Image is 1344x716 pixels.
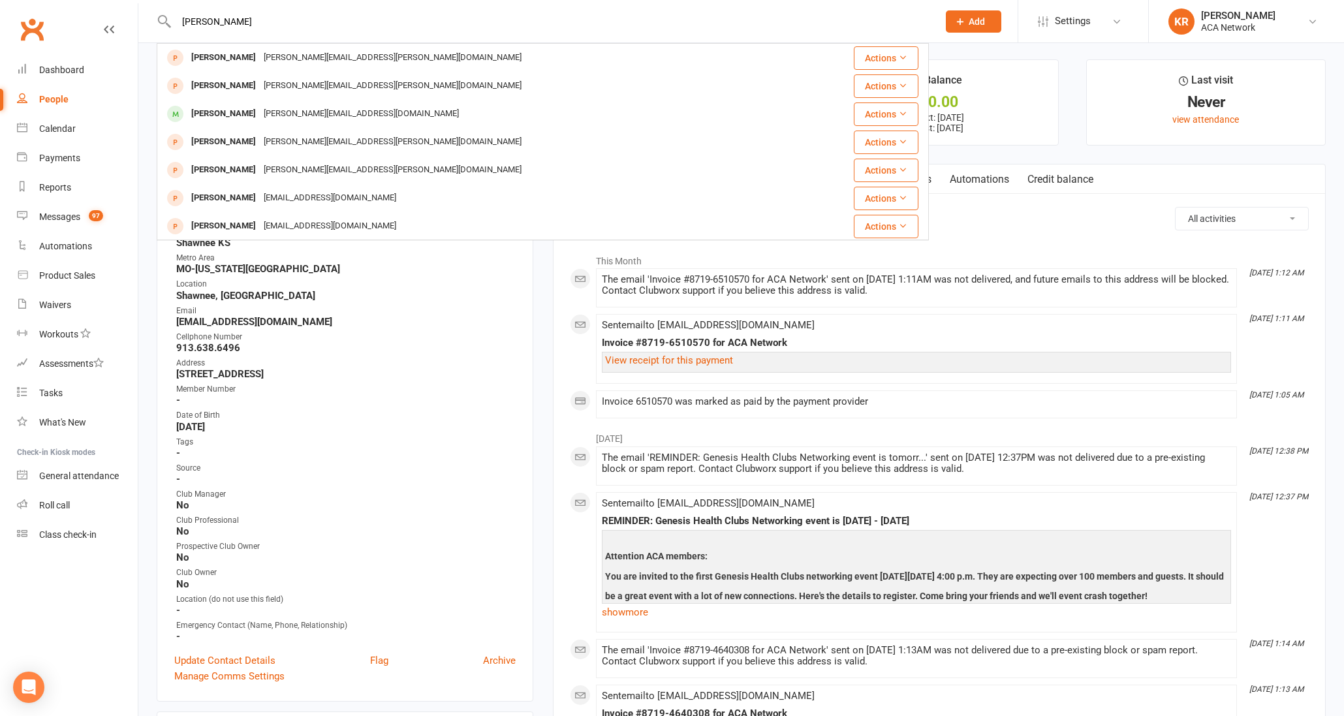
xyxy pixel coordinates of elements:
[39,211,80,222] div: Messages
[176,421,516,433] strong: [DATE]
[39,358,104,369] div: Assessments
[176,383,516,396] div: Member Number
[187,104,260,123] div: [PERSON_NAME]
[946,10,1001,33] button: Add
[1201,10,1275,22] div: [PERSON_NAME]
[260,217,400,236] div: [EMAIL_ADDRESS][DOMAIN_NAME]
[176,252,516,264] div: Metro Area
[17,349,138,379] a: Assessments
[1249,268,1304,277] i: [DATE] 1:12 AM
[854,131,918,154] button: Actions
[176,488,516,501] div: Club Manager
[17,320,138,349] a: Workouts
[483,653,516,668] a: Archive
[602,274,1231,296] div: The email 'Invoice #8719-6510570 for ACA Network' sent on [DATE] 1:11AM was not delivered, and fu...
[187,189,260,208] div: [PERSON_NAME]
[602,516,1231,527] div: REMINDER: Genesis Health Clubs Networking event is [DATE] - [DATE]
[176,593,516,606] div: Location (do not use this field)
[17,144,138,173] a: Payments
[17,232,138,261] a: Automations
[187,48,260,67] div: [PERSON_NAME]
[176,630,516,642] strong: -
[174,668,285,684] a: Manage Comms Settings
[187,217,260,236] div: [PERSON_NAME]
[1249,685,1304,694] i: [DATE] 1:13 AM
[1018,164,1102,195] a: Credit balance
[854,46,918,70] button: Actions
[172,12,929,31] input: Search...
[602,645,1231,667] div: The email 'Invoice #8719-4640308 for ACA Network' sent on [DATE] 1:13AM was not delivered due to ...
[176,368,516,380] strong: [STREET_ADDRESS]
[13,672,44,703] div: Open Intercom Messenger
[1249,314,1304,323] i: [DATE] 1:11 AM
[17,520,138,550] a: Class kiosk mode
[176,473,516,485] strong: -
[39,300,71,310] div: Waivers
[17,461,138,491] a: General attendance kiosk mode
[17,173,138,202] a: Reports
[1201,22,1275,33] div: ACA Network
[605,551,1224,602] span: Attention ACA members: You are invited to the first Genesis Health Clubs networking event [DATE][...
[602,319,815,331] span: Sent email to [EMAIL_ADDRESS][DOMAIN_NAME]
[17,114,138,144] a: Calendar
[176,436,516,448] div: Tags
[605,354,733,366] a: View receipt for this payment
[1099,95,1313,109] div: Never
[17,408,138,437] a: What's New
[260,189,400,208] div: [EMAIL_ADDRESS][DOMAIN_NAME]
[176,305,516,317] div: Email
[176,237,516,249] strong: Shawnee KS
[176,567,516,579] div: Club Owner
[176,263,516,275] strong: MO-[US_STATE][GEOGRAPHIC_DATA]
[39,123,76,134] div: Calendar
[854,74,918,98] button: Actions
[602,603,1231,621] a: show more
[1168,8,1195,35] div: KR
[17,55,138,85] a: Dashboard
[370,653,388,668] a: Flag
[176,394,516,406] strong: -
[17,261,138,290] a: Product Sales
[854,187,918,210] button: Actions
[39,500,70,510] div: Roll call
[854,159,918,182] button: Actions
[260,76,525,95] div: [PERSON_NAME][EMAIL_ADDRESS][PERSON_NAME][DOMAIN_NAME]
[176,316,516,328] strong: [EMAIL_ADDRESS][DOMAIN_NAME]
[89,210,103,221] span: 97
[39,153,80,163] div: Payments
[854,215,918,238] button: Actions
[916,72,962,95] div: $ Balance
[176,619,516,632] div: Emergency Contact (Name, Phone, Relationship)
[832,112,1046,133] p: Next: [DATE] Last: [DATE]
[176,604,516,616] strong: -
[39,65,84,75] div: Dashboard
[941,164,1018,195] a: Automations
[176,540,516,553] div: Prospective Club Owner
[570,247,1309,268] li: This Month
[260,132,525,151] div: [PERSON_NAME][EMAIL_ADDRESS][PERSON_NAME][DOMAIN_NAME]
[1249,492,1308,501] i: [DATE] 12:37 PM
[969,16,985,27] span: Add
[17,290,138,320] a: Waivers
[176,514,516,527] div: Club Professional
[39,329,78,339] div: Workouts
[176,331,516,343] div: Cellphone Number
[832,95,1046,109] div: $0.00
[1249,639,1304,648] i: [DATE] 1:14 AM
[176,462,516,475] div: Source
[39,182,71,193] div: Reports
[1249,446,1308,456] i: [DATE] 12:38 PM
[570,207,1309,227] h3: Activity
[17,202,138,232] a: Messages 97
[176,552,516,563] strong: No
[39,529,97,540] div: Class check-in
[39,471,119,481] div: General attendance
[602,337,1231,349] div: Invoice #8719-6510570 for ACA Network
[176,447,516,459] strong: -
[176,578,516,590] strong: No
[260,161,525,179] div: [PERSON_NAME][EMAIL_ADDRESS][PERSON_NAME][DOMAIN_NAME]
[1055,7,1091,36] span: Settings
[176,357,516,369] div: Address
[176,342,516,354] strong: 913.638.6496
[260,104,463,123] div: [PERSON_NAME][EMAIL_ADDRESS][DOMAIN_NAME]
